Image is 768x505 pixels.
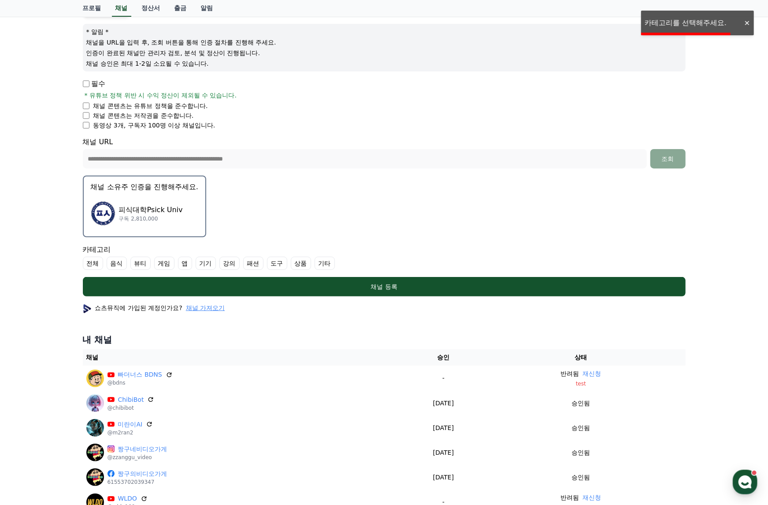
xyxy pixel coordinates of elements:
span: 대화 [81,293,91,300]
button: 채널 소유주 인증을 진행해주세요. 피식대학Psick Univ 피식대학Psick Univ 구독 2,810,000 [83,176,206,237]
th: 승인 [411,349,477,366]
span: 설정 [136,293,147,300]
label: 전체 [83,257,103,270]
div: 채널 URL [83,137,686,168]
p: 채널 콘텐츠는 저작권을 준수합니다. [93,111,193,120]
img: ChibiBot [86,394,104,412]
p: 61553702039347 [108,479,167,486]
p: 반려됨 [560,369,579,378]
p: 피식대학Psick Univ [119,205,183,215]
img: 미란이AI [86,419,104,437]
label: 상품 [291,257,311,270]
p: 동영상 3개, 구독자 100명 이상 채널입니다. [93,121,215,130]
p: [DATE] [414,473,473,482]
span: * 유튜브 정책 위반 시 수익 정산이 제외될 수 있습니다. [85,91,237,100]
a: 대화 [58,280,114,302]
h4: 내 채널 [83,333,686,346]
th: 채널 [83,349,411,366]
a: 짱구의비디오가게 [118,469,167,479]
label: 패션 [243,257,263,270]
p: [DATE] [414,448,473,457]
p: 채널을 URL을 입력 후, 조회 버튼을 통해 인증 절차를 진행해 주세요. [86,38,682,47]
p: 반려됨 [560,493,579,502]
button: 채널 등록 [83,277,686,296]
a: 빠더너스 BDNS [118,370,162,379]
p: @zzanggu_video [108,454,167,461]
div: 조회 [654,154,682,163]
p: @m2ran2 [108,429,153,436]
p: 승인됨 [571,473,590,482]
label: 기타 [315,257,335,270]
p: test [480,380,682,387]
th: 상태 [476,349,685,366]
p: 구독 2,810,000 [119,215,183,222]
label: 음식 [107,257,127,270]
img: 짱구네비디오가게 [86,444,104,461]
img: 빠더너스 BDNS [86,370,104,387]
label: 강의 [219,257,240,270]
p: 쇼츠뮤직에 가입된 계정인가요? [83,303,225,312]
p: 승인됨 [571,399,590,408]
a: 설정 [114,280,169,302]
p: 채널 승인은 최대 1-2일 소요될 수 있습니다. [86,59,682,68]
label: 도구 [267,257,287,270]
p: 필수 [83,79,106,89]
a: 미란이AI [118,420,143,429]
p: 채널 콘텐츠는 유튜브 정책을 준수합니다. [93,101,208,110]
p: [DATE] [414,423,473,433]
p: [DATE] [414,399,473,408]
p: @bdns [108,379,173,386]
div: 채널 등록 [100,282,668,291]
img: 짱구의비디오가게 [86,468,104,486]
a: 홈 [3,280,58,302]
div: 카테고리 [83,244,686,270]
label: 게임 [154,257,174,270]
label: 기기 [196,257,216,270]
p: - [414,374,473,383]
img: 피식대학Psick Univ [91,201,115,226]
a: ChibiBot [118,395,144,404]
button: 재신청 [582,493,601,502]
span: 홈 [28,293,33,300]
button: 재신청 [582,369,601,378]
label: 앱 [178,257,192,270]
p: 승인됨 [571,423,590,433]
p: 승인됨 [571,448,590,457]
a: 짱구네비디오가게 [118,445,167,454]
p: @chibibot [108,404,155,411]
a: WLDO [118,494,137,503]
p: 인증이 완료된 채널만 관리자 검토, 분석 및 정산이 진행됩니다. [86,49,682,57]
button: 조회 [650,149,686,168]
label: 뷰티 [130,257,151,270]
button: 채널 가져오기 [186,303,225,312]
p: 채널 소유주 인증을 진행해주세요. [91,182,198,192]
img: profile [83,304,92,313]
